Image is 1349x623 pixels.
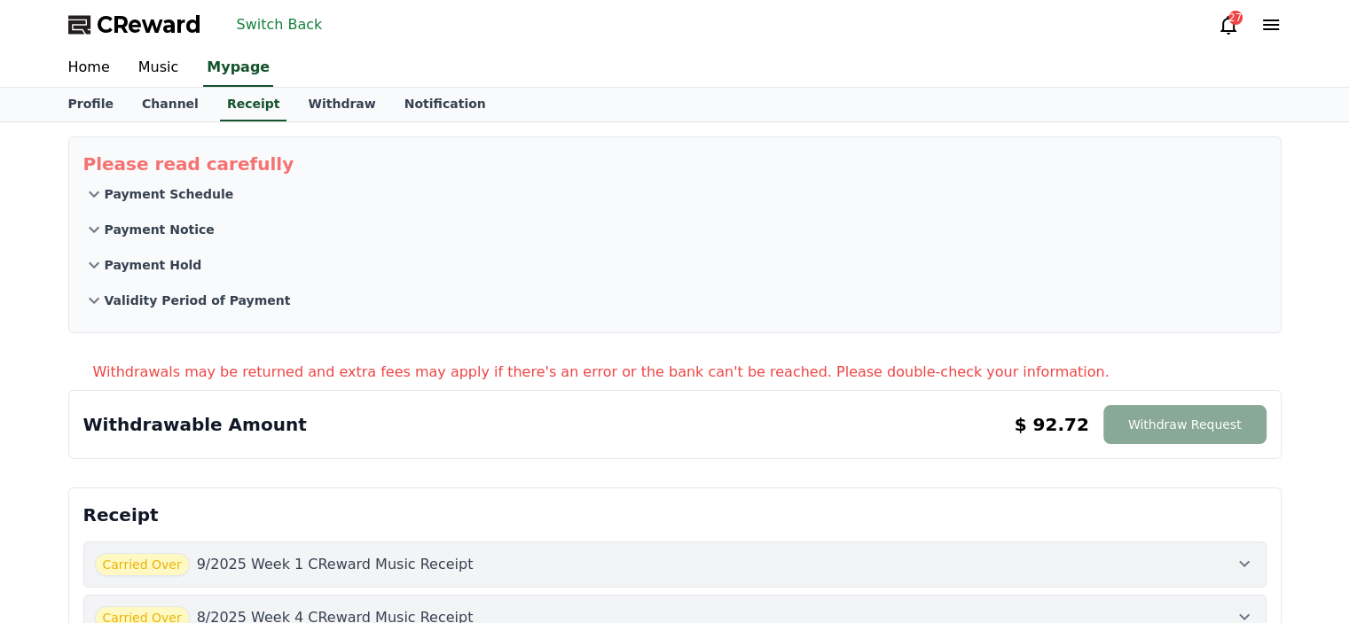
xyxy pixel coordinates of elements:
a: Mypage [203,50,273,87]
p: 9/2025 Week 1 CReward Music Receipt [197,554,474,575]
p: Validity Period of Payment [105,292,291,309]
button: Payment Notice [83,212,1267,247]
button: Validity Period of Payment [83,283,1267,318]
p: Payment Notice [105,221,215,238]
p: Withdrawable Amount [83,412,307,437]
a: Receipt [220,88,287,121]
p: Payment Hold [105,256,202,274]
button: Carried Over 9/2025 Week 1 CReward Music Receipt [83,541,1267,588]
p: Withdrawals may be returned and extra fees may apply if there's an error or the bank can't be rea... [93,362,1282,383]
a: Withdraw [294,88,389,121]
p: Payment Schedule [105,185,234,203]
button: Withdraw Request [1103,405,1267,444]
a: CReward [68,11,201,39]
p: Receipt [83,502,1267,527]
a: Home [54,50,124,87]
span: Carried Over [95,553,190,576]
button: Switch Back [230,11,330,39]
a: Profile [54,88,128,121]
button: Payment Hold [83,247,1267,283]
div: 27 [1228,11,1243,25]
p: Please read carefully [83,152,1267,176]
a: Notification [390,88,500,121]
button: Payment Schedule [83,176,1267,212]
p: $ 92.72 [1015,412,1089,437]
span: CReward [97,11,201,39]
a: 27 [1218,14,1239,35]
a: Channel [128,88,213,121]
a: Music [124,50,193,87]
